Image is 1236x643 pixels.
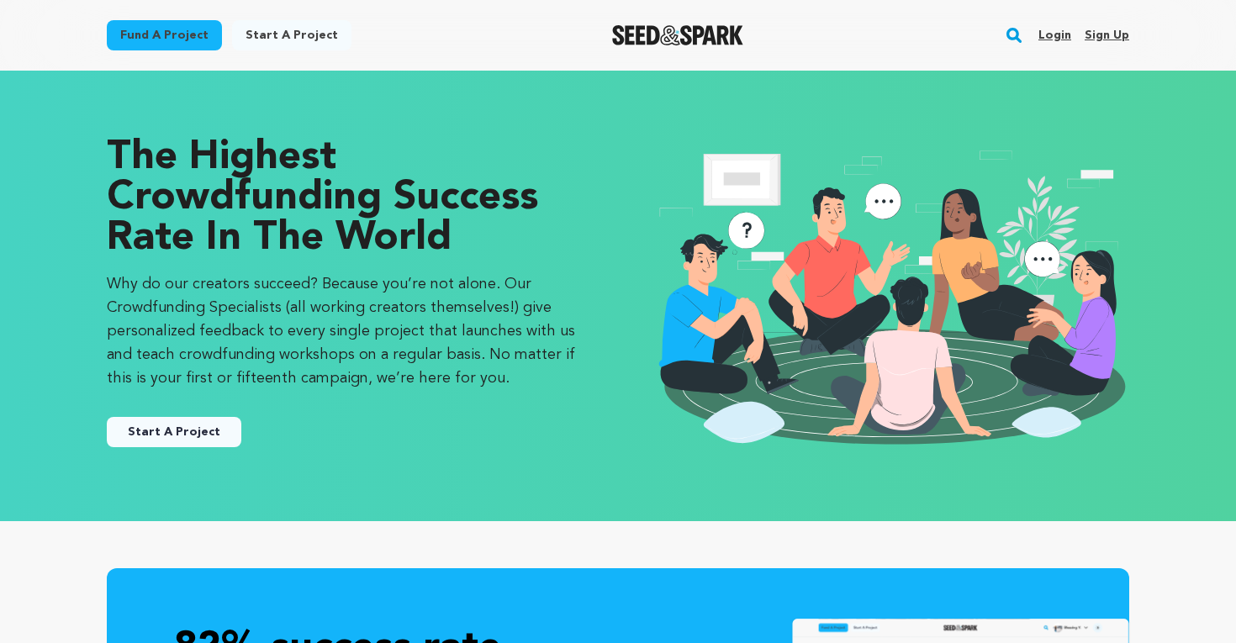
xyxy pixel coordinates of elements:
p: The Highest Crowdfunding Success Rate in the World [107,138,584,259]
a: Start A Project [107,417,241,447]
img: seedandspark start project illustration image [652,138,1129,454]
a: Login [1038,22,1071,49]
img: Seed&Spark Logo Dark Mode [612,25,744,45]
a: Sign up [1085,22,1129,49]
a: Start a project [232,20,351,50]
a: Seed&Spark Homepage [612,25,744,45]
p: Why do our creators succeed? Because you’re not alone. Our Crowdfunding Specialists (all working ... [107,272,584,390]
a: Fund a project [107,20,222,50]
